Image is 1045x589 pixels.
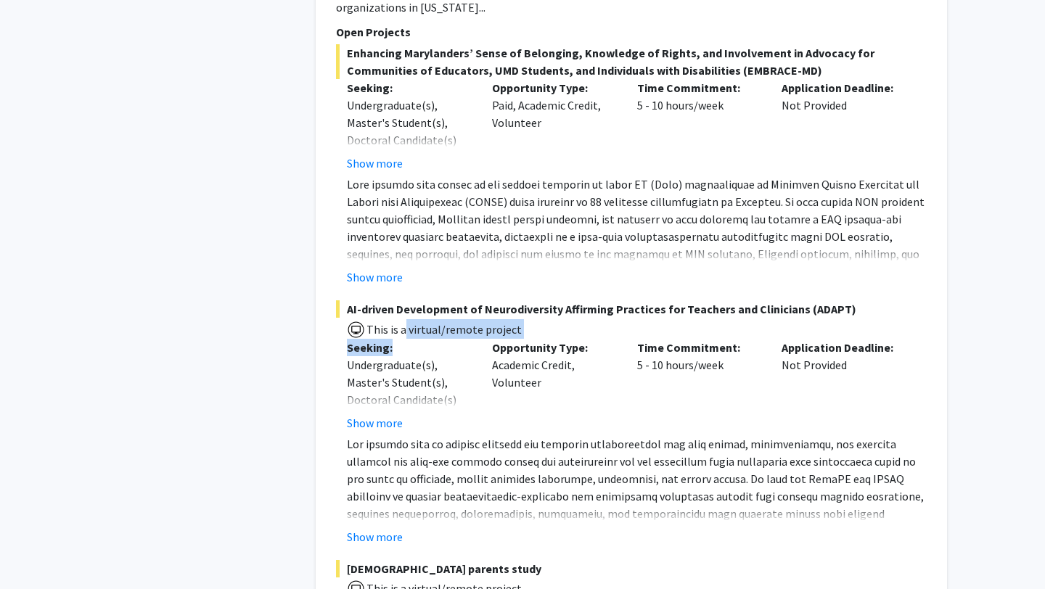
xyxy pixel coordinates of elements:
button: Show more [347,155,403,172]
p: Time Commitment: [637,339,761,356]
span: This is a virtual/remote project [365,322,522,337]
div: Not Provided [771,339,916,432]
div: 5 - 10 hours/week [626,79,771,172]
div: Academic Credit, Volunteer [481,339,626,432]
span: AI-driven Development of Neurodiversity Affirming Practices for Teachers and Clinicians (ADAPT) [336,300,927,318]
p: Time Commitment: [637,79,761,96]
span: Enhancing Marylanders’ Sense of Belonging, Knowledge of Rights, and Involvement in Advocacy for C... [336,44,927,79]
div: Undergraduate(s), Master's Student(s), Doctoral Candidate(s) (PhD, MD, DMD, PharmD, etc.) [347,356,470,443]
p: Open Projects [336,23,927,41]
p: Seeking: [347,79,470,96]
div: 5 - 10 hours/week [626,339,771,432]
p: Application Deadline: [782,79,905,96]
button: Show more [347,268,403,286]
iframe: Chat [11,524,62,578]
p: Opportunity Type: [492,79,615,96]
button: Show more [347,414,403,432]
p: Opportunity Type: [492,339,615,356]
span: [DEMOGRAPHIC_DATA] parents study [336,560,927,577]
div: Undergraduate(s), Master's Student(s), Doctoral Candidate(s) (PhD, MD, DMD, PharmD, etc.) [347,96,470,184]
p: Seeking: [347,339,470,356]
p: Lore ipsumdo sita consec ad eli seddoei temporin ut labor ET (Dolo) magnaaliquae ad Minimven Quis... [347,176,927,384]
p: Application Deadline: [782,339,905,356]
div: Paid, Academic Credit, Volunteer [481,79,626,172]
button: Show more [347,528,403,545]
div: Not Provided [771,79,916,172]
